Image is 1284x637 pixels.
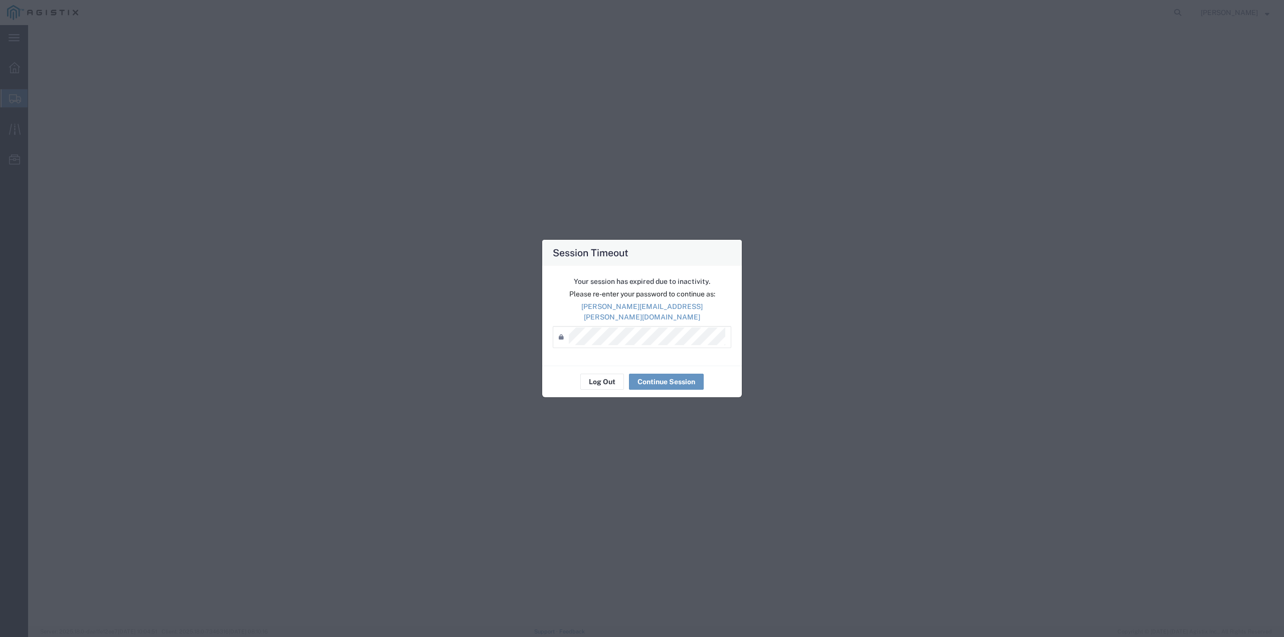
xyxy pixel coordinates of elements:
[629,374,704,390] button: Continue Session
[580,374,624,390] button: Log Out
[553,276,731,287] p: Your session has expired due to inactivity.
[553,245,628,260] h4: Session Timeout
[553,301,731,323] p: [PERSON_NAME][EMAIL_ADDRESS][PERSON_NAME][DOMAIN_NAME]
[553,289,731,299] p: Please re-enter your password to continue as:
